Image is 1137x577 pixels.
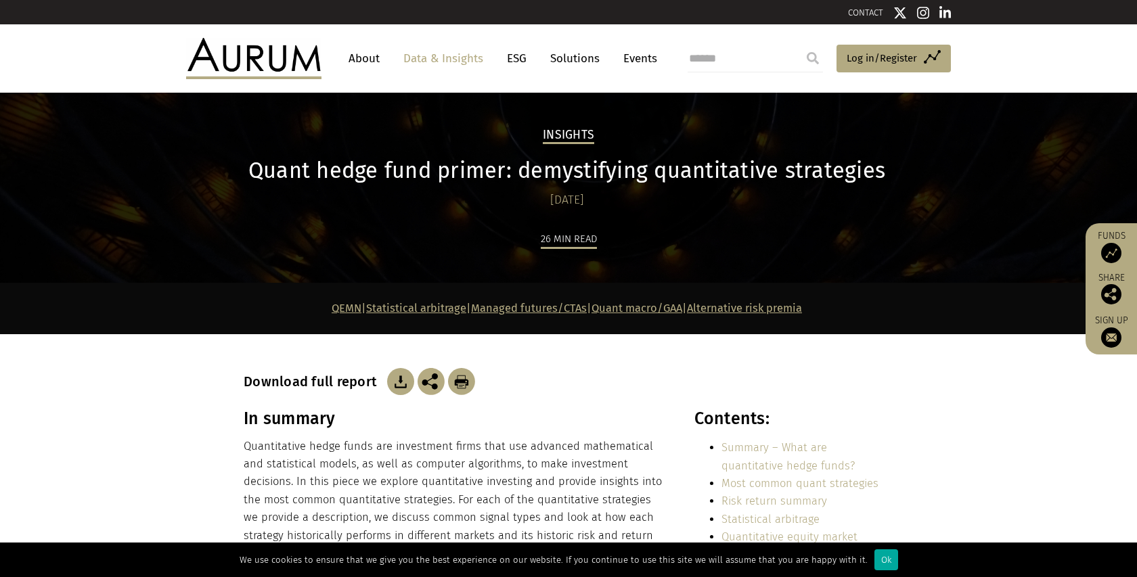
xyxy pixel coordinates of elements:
img: Twitter icon [893,6,907,20]
a: About [342,46,386,71]
img: Share this post [418,368,445,395]
a: QEMN [332,302,361,315]
a: Summary – What are quantitative hedge funds? [721,441,855,471]
a: Managed futures/CTAs [471,302,587,315]
h3: Contents: [694,409,890,429]
a: Statistical arbitrage [721,513,820,526]
div: Ok [874,549,898,570]
img: Sign up to our newsletter [1101,327,1121,348]
img: Access Funds [1101,243,1121,263]
div: [DATE] [244,191,890,210]
img: Aurum [186,38,321,78]
a: Funds [1092,230,1130,263]
strong: | | | | [332,302,802,315]
img: Download Article [387,368,414,395]
a: Solutions [543,46,606,71]
img: Linkedin icon [939,6,952,20]
a: ESG [500,46,533,71]
a: Data & Insights [397,46,490,71]
img: Download Article [448,368,475,395]
div: 26 min read [541,231,597,249]
a: Quant macro/GAA [592,302,682,315]
h1: Quant hedge fund primer: demystifying quantitative strategies [244,158,890,184]
span: Log in/Register [847,50,917,66]
div: Share [1092,273,1130,304]
a: Alternative risk premia [687,302,802,315]
h3: Download full report [244,373,384,390]
img: Instagram icon [917,6,929,20]
a: Risk return summary [721,494,827,507]
img: Share this post [1101,284,1121,304]
a: Events [617,46,657,71]
a: Most common quant strategies [721,477,878,490]
p: Quantitative hedge funds are investment firms that use advanced mathematical and statistical mode... [244,438,665,563]
a: Statistical arbitrage [366,302,466,315]
h2: Insights [543,128,594,144]
input: Submit [799,45,826,72]
a: Sign up [1092,315,1130,348]
h3: In summary [244,409,665,429]
a: Log in/Register [837,45,951,73]
a: CONTACT [848,7,883,18]
a: Quantitative equity market neutral (“QEMN”) [721,530,857,561]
